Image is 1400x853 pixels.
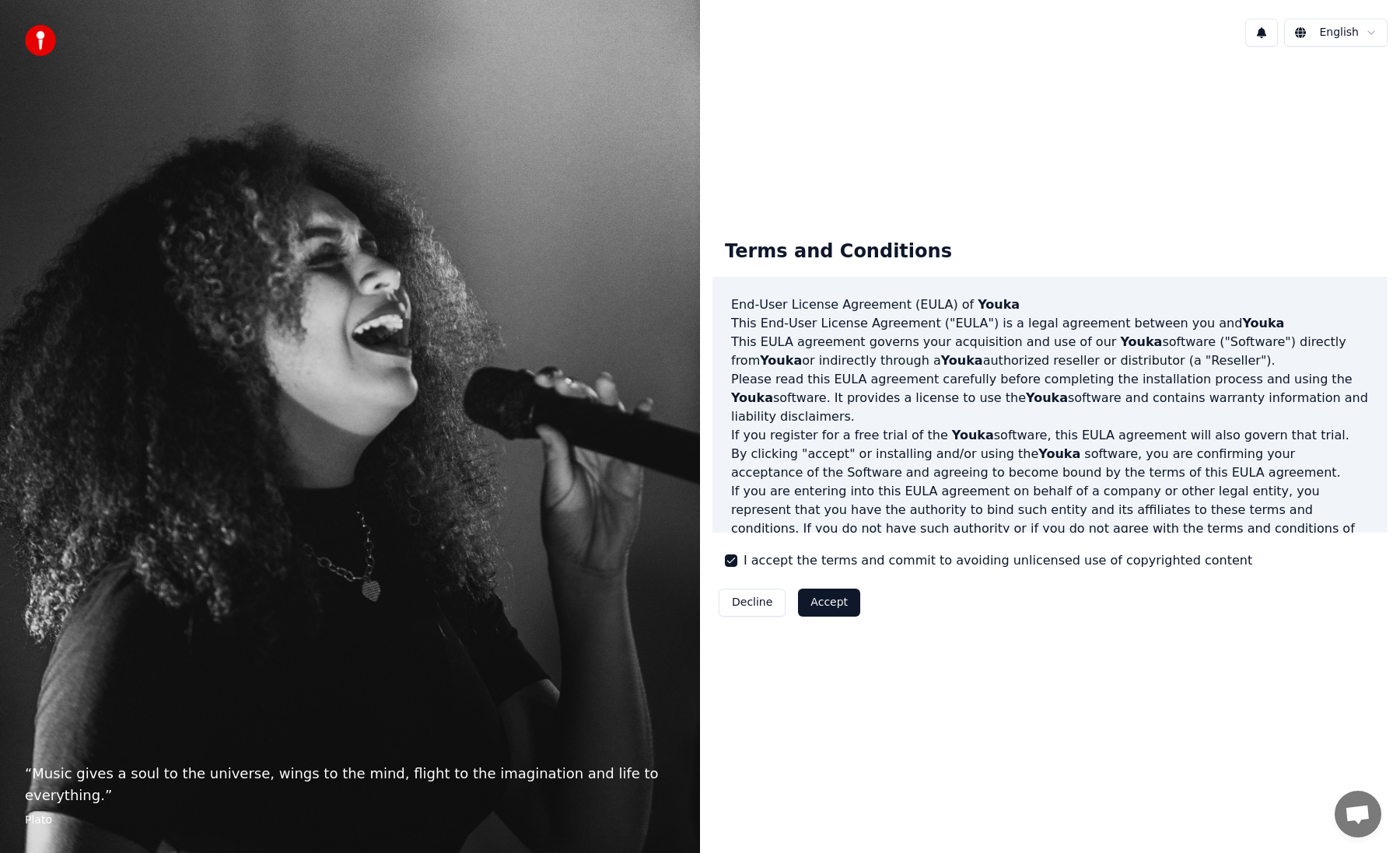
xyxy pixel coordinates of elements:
[719,589,786,617] button: Decline
[731,370,1369,426] p: Please read this EULA agreement carefully before completing the installation process and using th...
[731,426,1369,482] p: If you register for a free trial of the software, this EULA agreement will also govern that trial...
[1026,390,1068,405] span: Youka
[1120,334,1162,349] span: Youka
[731,314,1369,333] p: This End-User License Agreement ("EULA") is a legal agreement between you and
[941,353,983,368] span: Youka
[712,227,964,277] div: Terms and Conditions
[744,551,1252,570] label: I accept the terms and commit to avoiding unlicensed use of copyrighted content
[1242,316,1284,330] span: Youka
[1335,791,1381,837] div: Open chat
[760,353,802,368] span: Youka
[731,295,1369,314] h3: End-User License Agreement (EULA) of
[731,390,773,405] span: Youka
[798,589,860,617] button: Accept
[25,813,675,828] footer: Plato
[1038,446,1080,461] span: Youka
[731,482,1369,575] p: If you are entering into this EULA agreement on behalf of a company or other legal entity, you re...
[978,297,1020,312] span: Youka
[25,25,56,56] img: youka
[952,428,994,442] span: Youka
[731,333,1369,370] p: This EULA agreement governs your acquisition and use of our software ("Software") directly from o...
[25,763,675,806] p: “ Music gives a soul to the universe, wings to the mind, flight to the imagination and life to ev...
